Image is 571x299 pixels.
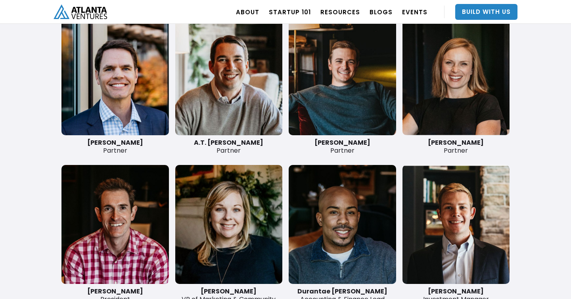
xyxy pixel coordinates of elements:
[236,1,259,23] a: ABOUT
[175,139,283,155] div: Partner
[428,138,484,147] strong: [PERSON_NAME]
[297,287,387,296] strong: Durantae [PERSON_NAME]
[428,287,484,296] strong: [PERSON_NAME]
[370,1,393,23] a: BLOGS
[201,287,257,296] strong: [PERSON_NAME]
[402,139,510,155] div: Partner
[314,138,370,147] strong: [PERSON_NAME]
[194,138,263,147] strong: A.T. [PERSON_NAME]
[269,1,311,23] a: Startup 101
[61,139,169,155] div: Partner
[320,1,360,23] a: RESOURCES
[87,138,143,147] strong: [PERSON_NAME]
[455,4,517,20] a: Build With Us
[402,1,427,23] a: EVENTS
[289,139,396,155] div: Partner
[87,287,143,296] strong: [PERSON_NAME]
